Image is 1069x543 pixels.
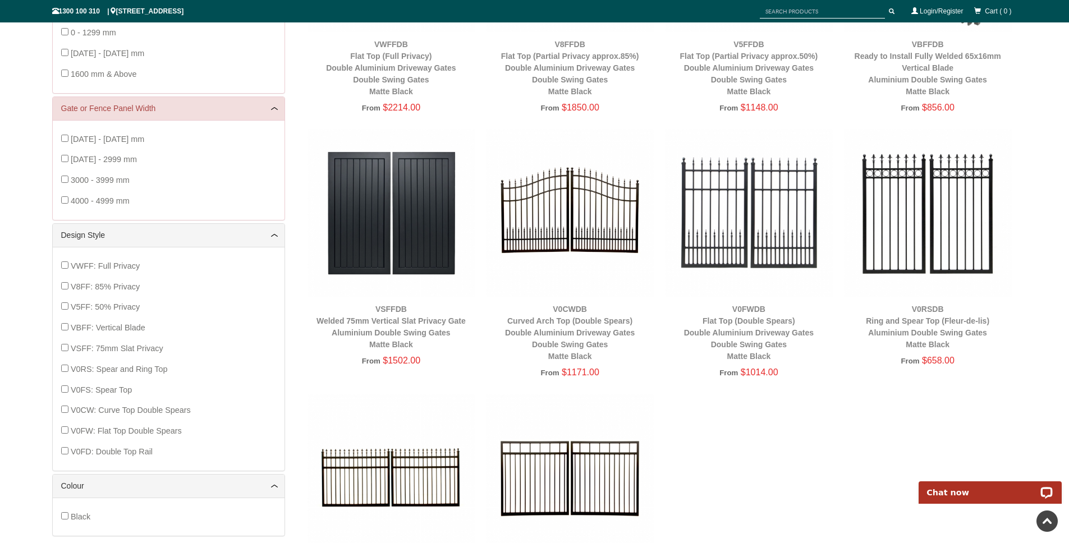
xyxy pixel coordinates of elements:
span: From [901,104,919,112]
span: [DATE] - [DATE] mm [71,135,144,144]
img: VSFFDB - Welded 75mm Vertical Slat Privacy Gate - Aluminium Double Swing Gates - Matte Black - Ga... [308,129,475,297]
span: VWFF: Full Privacy [71,261,140,270]
span: $1148.00 [741,103,778,112]
span: VBFF: Vertical Blade [71,323,145,332]
a: V8FFDBFlat Top (Partial Privacy approx.85%)Double Aluminium Driveway GatesDouble Swing GatesMatte... [501,40,639,96]
span: From [540,369,559,377]
span: V0FW: Flat Top Double Spears [71,426,182,435]
span: [DATE] - [DATE] mm [71,49,144,58]
span: [DATE] - 2999 mm [71,155,137,164]
span: 1300 100 310 | [STREET_ADDRESS] [52,7,184,15]
span: 4000 - 4999 mm [71,196,130,205]
span: V0CW: Curve Top Double Spears [71,406,191,415]
span: Black [71,512,90,521]
iframe: LiveChat chat widget [911,468,1069,504]
span: V8FF: 85% Privacy [71,282,140,291]
span: V0RS: Spear and Ring Top [71,365,168,374]
a: Design Style [61,229,276,241]
a: V5FFDBFlat Top (Partial Privacy approx.50%)Double Aluminium Driveway GatesDouble Swing GatesMatte... [680,40,818,96]
span: $856.00 [922,103,955,112]
a: Gate or Fence Panel Width [61,103,276,114]
span: V0FS: Spear Top [71,385,132,394]
span: From [362,357,380,365]
img: V0FWDB - Flat Top (Double Spears) - Double Aluminium Driveway Gates - Double Swing Gates - Matte ... [665,129,833,297]
span: Cart ( 0 ) [985,7,1011,15]
span: From [719,369,738,377]
span: $1850.00 [562,103,599,112]
a: V0CWDBCurved Arch Top (Double Spears)Double Aluminium Driveway GatesDouble Swing GatesMatte Black [505,305,635,361]
span: VSFF: 75mm Slat Privacy [71,344,163,353]
a: Colour [61,480,276,492]
a: V0RSDBRing and Spear Top (Fleur-de-lis)Aluminium Double Swing GatesMatte Black [866,305,989,349]
a: VBFFDBReady to Install Fully Welded 65x16mm Vertical BladeAluminium Double Swing GatesMatte Black [855,40,1001,96]
span: $1014.00 [741,367,778,377]
span: $1502.00 [383,356,420,365]
span: V0FD: Double Top Rail [71,447,153,456]
input: SEARCH PRODUCTS [760,4,885,19]
span: V5FF: 50% Privacy [71,302,140,311]
span: $2214.00 [383,103,420,112]
a: VSFFDBWelded 75mm Vertical Slat Privacy GateAluminium Double Swing GatesMatte Black [316,305,466,349]
a: V0FWDBFlat Top (Double Spears)Double Aluminium Driveway GatesDouble Swing GatesMatte Black [684,305,814,361]
img: V0CWDB - Curved Arch Top (Double Spears) - Double Aluminium Driveway Gates - Double Swing Gates -... [486,129,654,297]
span: $658.00 [922,356,955,365]
span: From [901,357,919,365]
span: 0 - 1299 mm [71,28,116,37]
a: VWFFDBFlat Top (Full Privacy)Double Aluminium Driveway GatesDouble Swing GatesMatte Black [326,40,456,96]
span: $1171.00 [562,367,599,377]
span: From [362,104,380,112]
a: Login/Register [920,7,963,15]
span: From [540,104,559,112]
span: 3000 - 3999 mm [71,176,130,185]
img: V0RSDB - Ring and Spear Top (Fleur-de-lis) - Aluminium Double Swing Gates - Matte Black - Gate Wa... [844,129,1012,297]
span: 1600 mm & Above [71,70,137,79]
span: From [719,104,738,112]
